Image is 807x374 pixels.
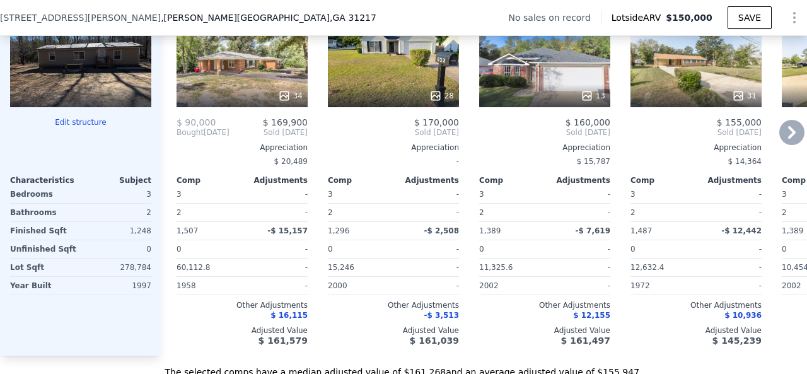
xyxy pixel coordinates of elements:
span: $ 12,155 [573,311,610,320]
div: Other Adjustments [177,300,308,310]
div: - [245,240,308,258]
div: Adjustments [696,175,762,185]
div: 2 [479,204,542,221]
span: , [PERSON_NAME][GEOGRAPHIC_DATA] [161,11,376,24]
div: Adjusted Value [630,325,762,336]
span: $ 90,000 [177,117,216,127]
div: 1958 [177,277,240,295]
div: 2000 [328,277,391,295]
span: , GA 31217 [330,13,376,23]
div: Lot Sqft [10,259,78,276]
div: Adjusted Value [479,325,610,336]
span: $ 10,936 [724,311,762,320]
div: Unfinished Sqft [10,240,78,258]
div: Adjustments [545,175,610,185]
span: $ 170,000 [414,117,459,127]
span: -$ 12,442 [721,226,762,235]
div: - [547,277,610,295]
span: Sold [DATE] [229,127,308,137]
div: Comp [177,175,242,185]
div: 1,248 [83,222,151,240]
div: - [547,259,610,276]
span: $ 14,364 [728,157,762,166]
span: $ 145,239 [712,336,762,346]
button: Edit structure [10,117,151,127]
div: - [328,153,459,170]
div: 2002 [479,277,542,295]
div: Adjustments [393,175,459,185]
span: 0 [328,245,333,254]
div: Appreciation [479,143,610,153]
div: 31 [732,90,757,102]
div: - [396,259,459,276]
span: $ 161,497 [561,336,610,346]
div: Comp [328,175,393,185]
span: $ 161,039 [410,336,459,346]
div: - [245,204,308,221]
span: -$ 7,619 [576,226,610,235]
span: 0 [479,245,484,254]
div: 28 [429,90,454,102]
span: $ 15,787 [577,157,610,166]
span: $ 161,579 [258,336,308,346]
div: Subject [81,175,151,185]
span: 60,112.8 [177,263,210,272]
span: 1,507 [177,226,198,235]
div: Appreciation [630,143,762,153]
div: No sales on record [509,11,601,24]
div: 1972 [630,277,694,295]
div: - [699,259,762,276]
span: -$ 3,513 [424,311,459,320]
span: 11,325.6 [479,263,513,272]
span: Sold [DATE] [479,127,610,137]
span: -$ 2,508 [424,226,459,235]
span: 12,632.4 [630,263,664,272]
button: Show Options [782,5,807,30]
span: Lotside ARV [612,11,666,24]
span: 1,389 [782,226,803,235]
div: 13 [581,90,605,102]
div: 278,784 [83,259,151,276]
span: 3 [177,190,182,199]
div: Appreciation [177,143,308,153]
div: - [396,185,459,203]
div: Appreciation [328,143,459,153]
span: 3 [782,190,787,199]
div: Finished Sqft [10,222,78,240]
div: - [547,185,610,203]
span: $ 155,000 [717,117,762,127]
div: - [245,277,308,295]
span: Sold [DATE] [328,127,459,137]
span: 3 [479,190,484,199]
div: 2 [328,204,391,221]
div: - [699,277,762,295]
div: - [396,277,459,295]
span: 1,296 [328,226,349,235]
span: 15,246 [328,263,354,272]
span: $ 20,489 [274,157,308,166]
div: Characteristics [10,175,81,185]
div: Other Adjustments [479,300,610,310]
span: Sold [DATE] [630,127,762,137]
div: Other Adjustments [630,300,762,310]
div: Adjustments [242,175,308,185]
div: - [547,240,610,258]
span: 3 [630,190,636,199]
div: - [699,204,762,221]
div: 3 [83,185,151,203]
button: SAVE [728,6,772,29]
span: $ 160,000 [566,117,610,127]
span: Bought [177,127,204,137]
div: - [699,185,762,203]
div: - [245,185,308,203]
span: 0 [782,245,787,254]
div: 2 [177,204,240,221]
div: Year Built [10,277,78,295]
div: 34 [278,90,303,102]
div: Other Adjustments [328,300,459,310]
div: Adjusted Value [177,325,308,336]
span: 1,389 [479,226,501,235]
div: [DATE] [177,127,229,137]
span: $ 16,115 [270,311,308,320]
div: Adjusted Value [328,325,459,336]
